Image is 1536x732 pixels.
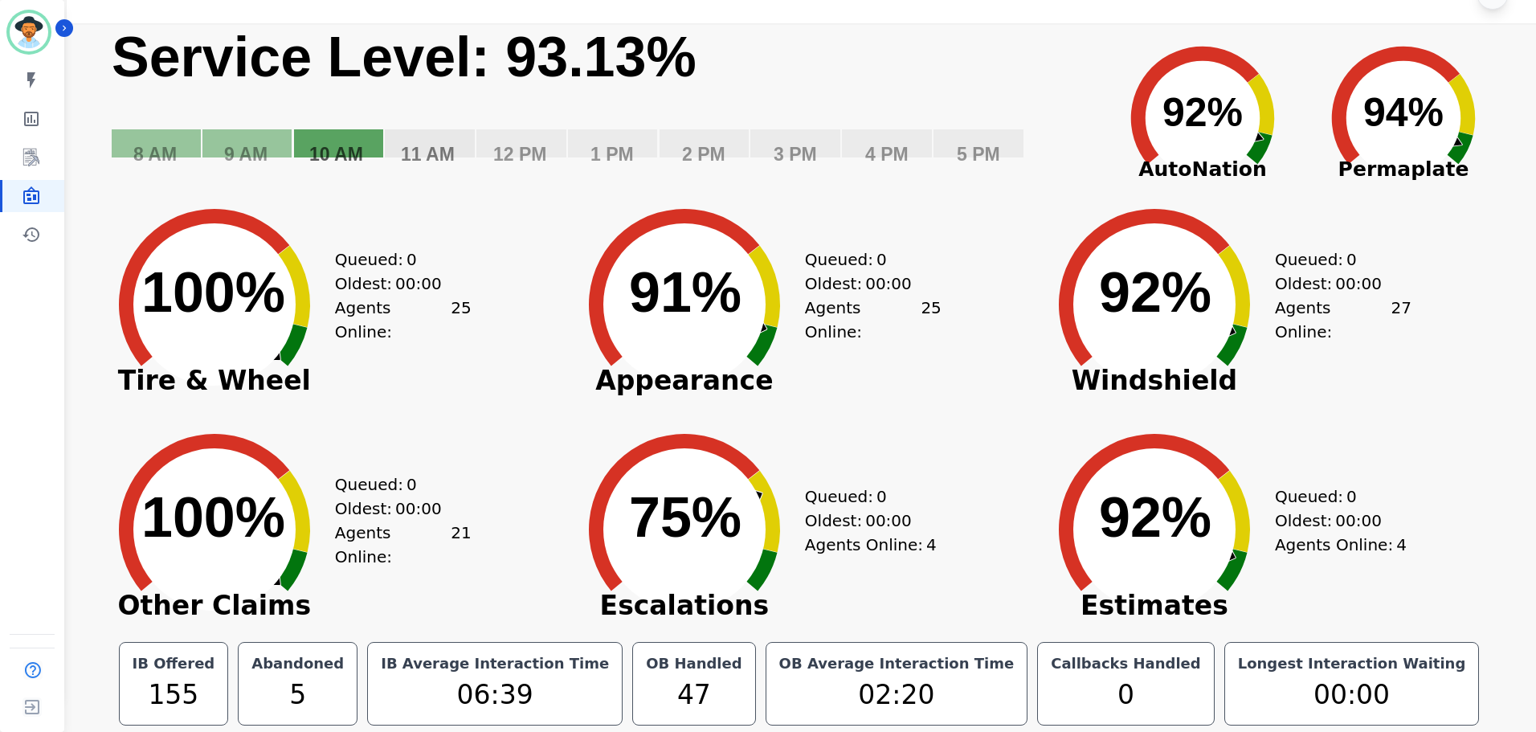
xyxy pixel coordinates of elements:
[876,247,887,272] span: 0
[248,652,347,675] div: Abandoned
[1346,247,1357,272] span: 0
[1275,485,1395,509] div: Queued:
[141,261,285,324] text: 100%
[957,144,1000,165] text: 5 PM
[1034,598,1275,614] span: Estimates
[1235,652,1469,675] div: Longest Interaction Waiting
[378,652,612,675] div: IB Average Interaction Time
[129,675,219,715] div: 155
[94,373,335,389] span: Tire & Wheel
[805,296,942,344] div: Agents Online:
[248,675,347,715] div: 5
[1363,90,1444,135] text: 94%
[1303,154,1504,185] span: Permaplate
[1391,296,1411,344] span: 27
[451,296,471,344] span: 25
[335,247,455,272] div: Queued:
[1346,485,1357,509] span: 0
[865,509,912,533] span: 00:00
[1335,509,1382,533] span: 00:00
[805,247,925,272] div: Queued:
[865,144,909,165] text: 4 PM
[335,497,455,521] div: Oldest:
[865,272,912,296] span: 00:00
[335,296,472,344] div: Agents Online:
[406,247,417,272] span: 0
[643,652,745,675] div: OB Handled
[1275,296,1411,344] div: Agents Online:
[1396,533,1407,557] span: 4
[926,533,937,557] span: 4
[141,486,285,549] text: 100%
[1099,486,1211,549] text: 92%
[876,485,887,509] span: 0
[564,373,805,389] span: Appearance
[776,652,1018,675] div: OB Average Interaction Time
[335,472,455,497] div: Queued:
[493,144,546,165] text: 12 PM
[406,472,417,497] span: 0
[1048,675,1204,715] div: 0
[224,144,268,165] text: 9 AM
[1048,652,1204,675] div: Callbacks Handled
[10,13,48,51] img: Bordered avatar
[805,272,925,296] div: Oldest:
[401,144,455,165] text: 11 AM
[774,144,817,165] text: 3 PM
[643,675,745,715] div: 47
[564,598,805,614] span: Escalations
[682,144,725,165] text: 2 PM
[335,272,455,296] div: Oldest:
[94,598,335,614] span: Other Claims
[395,272,442,296] span: 00:00
[309,144,363,165] text: 10 AM
[1102,154,1303,185] span: AutoNation
[805,509,925,533] div: Oldest:
[335,521,472,569] div: Agents Online:
[395,497,442,521] span: 00:00
[451,521,471,569] span: 21
[129,652,219,675] div: IB Offered
[805,533,942,557] div: Agents Online:
[1034,373,1275,389] span: Windshield
[629,486,741,549] text: 75%
[776,675,1018,715] div: 02:20
[378,675,612,715] div: 06:39
[805,485,925,509] div: Queued:
[1335,272,1382,296] span: 00:00
[1099,261,1211,324] text: 92%
[1235,675,1469,715] div: 00:00
[921,296,941,344] span: 25
[1275,272,1395,296] div: Oldest:
[590,144,634,165] text: 1 PM
[112,26,697,88] text: Service Level: 93.13%
[1275,509,1395,533] div: Oldest:
[629,261,741,324] text: 91%
[133,144,177,165] text: 8 AM
[1275,533,1411,557] div: Agents Online:
[110,23,1099,188] svg: Service Level: 0%
[1162,90,1243,135] text: 92%
[1275,247,1395,272] div: Queued:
